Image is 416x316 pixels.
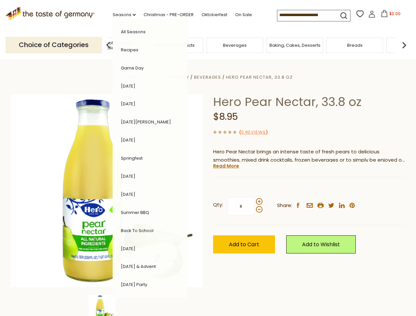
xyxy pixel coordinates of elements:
[121,209,149,216] a: Summer BBQ
[213,148,406,164] p: Hero Pear Nectar brings an intense taste of fresh pears to delicious smoothies, mixed drink cockt...
[121,263,156,270] a: [DATE] & Advent
[121,47,138,53] a: Recipes
[213,235,275,253] button: Add to Cart
[223,43,247,48] a: Beverages
[226,74,293,80] a: Hero Pear Nectar, 33.8 oz
[121,281,147,288] a: [DATE] Party
[121,65,144,71] a: Game Day
[144,11,194,18] a: Christmas - PRE-ORDER
[286,235,356,253] a: Add to Wishlist
[121,83,135,89] a: [DATE]
[241,129,266,136] a: 0 Reviews
[121,227,153,234] a: Back to School
[377,10,405,20] button: $0.00
[269,43,320,48] a: Baking, Cakes, Desserts
[121,119,171,125] a: [DATE][PERSON_NAME]
[228,197,255,215] input: Qty:
[235,11,252,18] a: On Sale
[121,173,135,179] a: [DATE]
[389,11,401,16] span: $0.00
[398,39,411,52] img: next arrow
[202,11,227,18] a: Oktoberfest
[6,37,102,53] p: Choice of Categories
[347,43,363,48] a: Breads
[121,29,146,35] a: All Seasons
[113,11,136,18] a: Seasons
[121,137,135,143] a: [DATE]
[194,74,221,80] a: Beverages
[102,39,115,52] img: previous arrow
[121,101,135,107] a: [DATE]
[11,94,203,287] img: Hero Pear Nectar, 33.8 oz
[213,163,239,169] a: Read More
[213,201,223,209] strong: Qty:
[229,241,259,248] span: Add to Cart
[277,201,292,210] span: Share:
[121,155,143,161] a: Springfest
[121,191,135,197] a: [DATE]
[213,94,406,109] h1: Hero Pear Nectar, 33.8 oz
[213,110,238,123] span: $8.95
[121,246,135,252] a: [DATE]
[239,129,268,135] span: ( )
